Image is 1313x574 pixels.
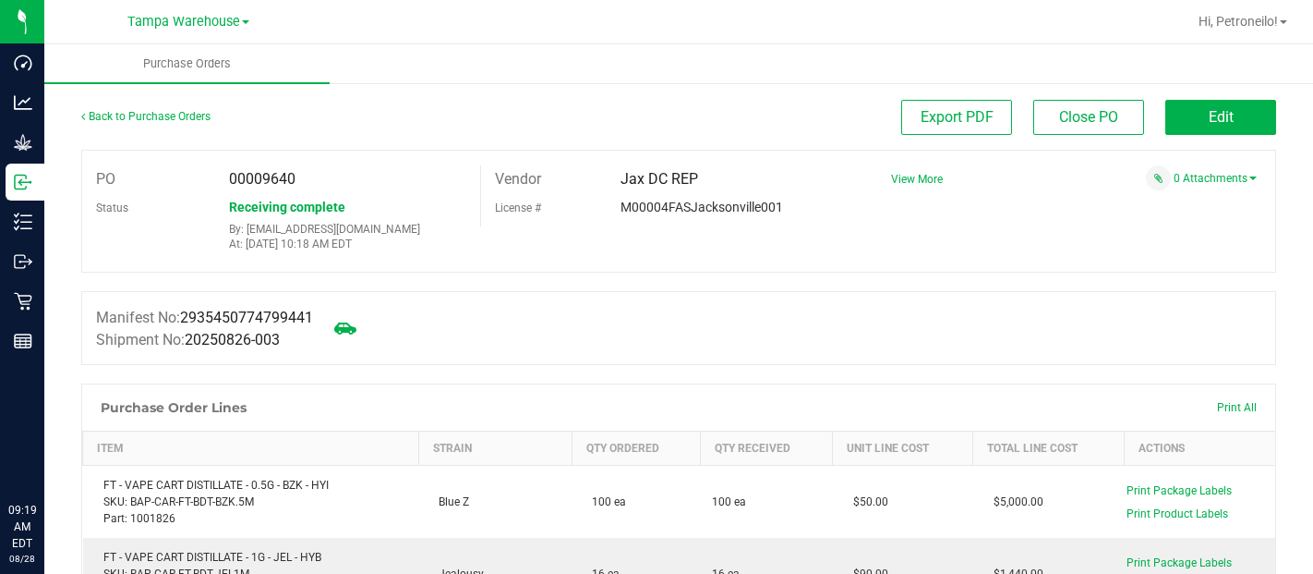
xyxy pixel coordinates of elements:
[1059,108,1118,126] span: Close PO
[14,252,32,271] inline-svg: Outbound
[1165,100,1276,135] button: Edit
[14,54,32,72] inline-svg: Dashboard
[14,173,32,191] inline-svg: Inbound
[1209,108,1234,126] span: Edit
[572,432,700,466] th: Qty Ordered
[14,332,32,350] inline-svg: Reports
[127,14,240,30] span: Tampa Warehouse
[327,310,364,347] span: Mark as not Arrived
[1146,165,1171,190] span: Attach a document
[44,44,330,83] a: Purchase Orders
[96,165,115,193] label: PO
[1033,100,1144,135] button: Close PO
[229,200,345,214] span: Receiving complete
[701,432,833,466] th: Qty Received
[891,173,943,186] a: View More
[96,194,128,222] label: Status
[901,100,1012,135] button: Export PDF
[14,93,32,112] inline-svg: Analytics
[495,194,541,222] label: License #
[1126,484,1232,497] span: Print Package Labels
[973,432,1124,466] th: Total Line Cost
[984,495,1043,508] span: $5,000.00
[185,331,280,348] span: 20250826-003
[96,307,313,329] label: Manifest No:
[8,552,36,566] p: 08/28
[620,170,698,188] span: Jax DC REP
[1124,432,1275,466] th: Actions
[620,200,783,214] span: M00004FASJacksonville001
[229,170,295,188] span: 00009640
[921,108,994,126] span: Export PDF
[712,494,746,510] span: 100 ea
[18,426,74,482] iframe: Resource center
[96,329,280,351] label: Shipment No:
[14,133,32,152] inline-svg: Grow
[180,309,313,326] span: 2935450774799441
[229,223,466,236] p: By: [EMAIL_ADDRESS][DOMAIN_NAME]
[495,165,541,193] label: Vendor
[83,432,419,466] th: Item
[1126,556,1232,569] span: Print Package Labels
[844,495,888,508] span: $50.00
[1199,14,1278,29] span: Hi, Petroneilo!
[833,432,973,466] th: Unit Line Cost
[1217,401,1257,414] span: Print All
[418,432,572,466] th: Strain
[118,55,256,72] span: Purchase Orders
[101,400,247,415] h1: Purchase Order Lines
[1174,172,1257,185] a: 0 Attachments
[94,477,408,527] div: FT - VAPE CART DISTILLATE - 0.5G - BZK - HYI SKU: BAP-CAR-FT-BDT-BZK.5M Part: 1001826
[8,502,36,552] p: 09:19 AM EDT
[14,292,32,311] inline-svg: Retail
[229,238,466,250] p: At: [DATE] 10:18 AM EDT
[429,495,469,508] span: Blue Z
[54,423,77,446] iframe: Resource center unread badge
[81,110,211,123] a: Back to Purchase Orders
[583,495,626,508] span: 100 ea
[14,213,32,231] inline-svg: Inventory
[1126,507,1228,520] span: Print Product Labels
